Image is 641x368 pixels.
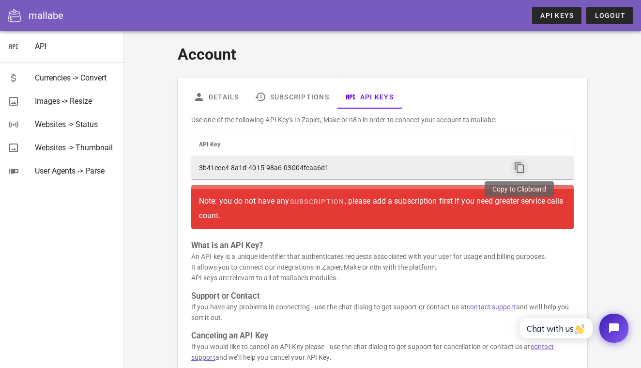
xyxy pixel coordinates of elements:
[191,341,574,363] p: If you would like to cancel an API Key please - use the chat dialog to get support for cancellati...
[467,303,516,311] a: contact support
[586,7,633,24] button: Logout
[199,193,566,221] div: Note: you do not have any , please add a subscription first if you need greater service calls count.
[35,96,116,106] div: Images -> Resize
[199,141,220,148] span: API Key
[35,120,116,129] div: Websites -> Status
[509,305,637,351] iframe: Tidio Chat
[247,85,337,109] a: Subscriptions
[29,8,63,23] div: mallabe
[594,12,626,19] span: Logout
[337,85,401,109] a: API Keys
[191,302,574,323] p: If you have any problems in connecting - use the chat dialog to get support or contact us at and ...
[290,193,345,210] a: subscription
[191,291,574,302] h3: Support or Contact
[532,7,581,24] a: API Keys
[191,156,503,179] td: 3b41ecc4-8a1d-4015-98a6-03004fcaa6d1
[191,114,574,125] p: Use one of the following API Key's in Zapier, Make or n8n in order to connect your account to mal...
[178,43,587,66] h1: Account
[185,85,247,109] a: Details
[191,251,574,283] p: An API key is a unique identifier that authenticates requests associated with your user for usage...
[191,133,503,156] th: API Key: Not sorted. Activate to sort ascending.
[191,240,574,251] h3: What is an API Key?
[540,12,574,19] span: API Keys
[290,198,345,206] span: subscription
[35,166,116,176] div: User Agents -> Parse
[35,73,116,82] div: Currencies -> Convert
[35,143,116,152] div: Websites -> Thumbnail
[191,331,574,341] h3: Canceling an API Key
[35,42,116,51] div: API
